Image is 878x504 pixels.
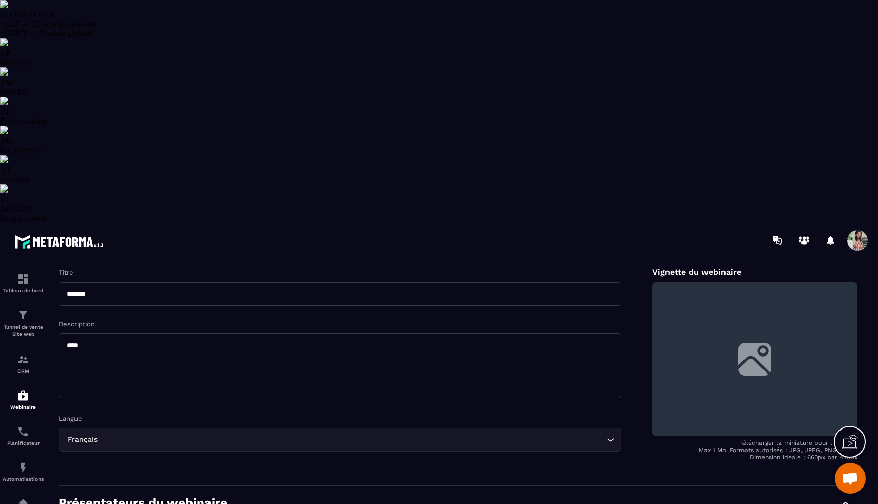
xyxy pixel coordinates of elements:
input: Search for option [100,434,604,445]
img: scheduler [17,425,29,438]
img: formation [17,309,29,321]
label: Langue [59,415,82,422]
p: Dimension idéale : 660px par 440px [652,454,857,461]
label: Description [59,320,95,328]
div: Ouvrir le chat [835,463,866,494]
label: Titre [59,269,73,276]
img: formation [17,273,29,285]
a: formationformationCRM [3,346,44,382]
div: Search for option [59,428,621,452]
p: Automatisations [3,476,44,482]
p: CRM [3,368,44,374]
a: schedulerschedulerPlanificateur [3,418,44,454]
img: automations [17,389,29,402]
span: Français [65,434,100,445]
a: automationsautomationsWebinaire [3,382,44,418]
p: Webinaire [3,404,44,410]
img: automations [17,461,29,474]
a: formationformationTunnel de vente Site web [3,301,44,346]
p: Télécharger la miniature pour l'afficher [652,439,857,446]
a: automationsautomationsAutomatisations [3,454,44,490]
img: formation [17,353,29,366]
p: Tableau de bord [3,288,44,293]
p: Tunnel de vente Site web [3,324,44,338]
p: Vignette du webinaire [652,267,857,277]
img: logo [14,232,107,251]
p: Planificateur [3,440,44,446]
a: formationformationTableau de bord [3,265,44,301]
p: Max 1 Mo. Formats autorisés : JPG, JPEG, PNG et GIF [652,446,857,454]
